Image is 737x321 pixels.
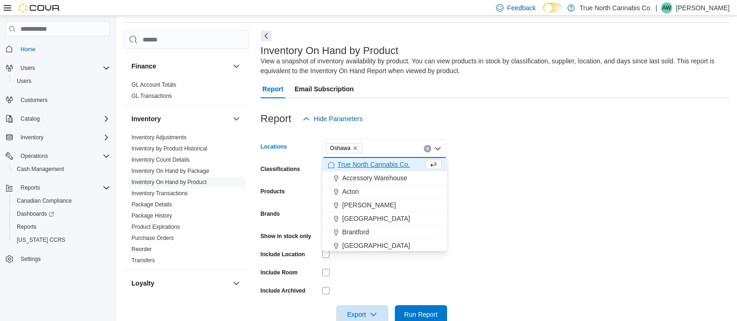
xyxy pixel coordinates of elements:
a: Cash Management [13,164,68,175]
button: Inventory [17,132,47,143]
label: Classifications [261,165,300,173]
label: Locations [261,143,287,150]
span: Operations [17,150,110,162]
span: Customers [21,96,48,104]
div: Alyx White [661,2,672,14]
div: Finance [124,79,249,105]
input: Dark Mode [543,3,563,13]
button: [GEOGRAPHIC_DATA] [322,239,447,253]
a: Product Expirations [131,224,180,230]
nav: Complex example [6,38,110,290]
span: GL Account Totals [131,81,176,89]
button: Inventory [131,114,229,123]
a: Package Details [131,201,172,208]
a: Dashboards [9,207,114,220]
h3: Inventory On Hand by Product [261,45,399,56]
button: True North Cannabis Co. [322,158,447,171]
span: Oshawa [330,143,351,153]
a: Reorder [131,246,152,253]
button: Finance [231,61,242,72]
span: Inventory Count Details [131,156,190,164]
span: Dashboards [17,210,54,218]
span: Accessory Warehouse [342,173,407,183]
span: Feedback [507,3,536,13]
a: Settings [17,253,44,265]
button: Clear input [424,145,431,152]
label: Products [261,188,285,195]
span: Operations [21,152,48,160]
span: Washington CCRS [13,234,110,246]
label: Show in stock only [261,232,311,240]
span: [PERSON_NAME] [342,200,396,210]
label: Include Location [261,251,305,258]
a: Transfers [131,257,155,264]
a: Dashboards [13,208,58,219]
h3: Finance [131,61,156,71]
span: Brantford [342,227,369,237]
button: Reports [9,220,114,233]
button: Inventory [231,113,242,124]
span: Oshawa [326,143,362,153]
button: Catalog [2,112,114,125]
span: Home [17,43,110,55]
span: Canadian Compliance [17,197,72,205]
button: Users [2,61,114,75]
span: Package History [131,212,172,219]
a: Home [17,44,39,55]
div: View a snapshot of inventory availability by product. You can view products in stock by classific... [261,56,725,76]
div: Inventory [124,132,249,270]
span: AW [662,2,671,14]
span: Users [17,62,110,74]
span: [GEOGRAPHIC_DATA] [342,214,410,223]
span: Settings [17,253,110,265]
span: Settings [21,255,41,263]
button: Inventory [2,131,114,144]
button: Loyalty [131,279,229,288]
span: Reports [21,184,40,191]
button: Loyalty [231,278,242,289]
span: Home [21,46,35,53]
button: Acton [322,185,447,198]
button: [US_STATE] CCRS [9,233,114,246]
a: Users [13,75,35,87]
span: Acton [342,187,359,196]
button: Reports [2,181,114,194]
label: Include Archived [261,287,305,294]
span: GL Transactions [131,92,172,100]
span: Catalog [17,113,110,124]
p: [PERSON_NAME] [676,2,730,14]
span: Inventory Adjustments [131,134,186,141]
button: [GEOGRAPHIC_DATA] [322,212,447,225]
h3: Report [261,113,291,124]
span: [GEOGRAPHIC_DATA] [342,241,410,250]
button: Hide Parameters [299,109,366,128]
span: Dashboards [13,208,110,219]
span: Report [262,80,283,98]
a: Inventory Transactions [131,190,188,197]
a: Inventory Count Details [131,157,190,163]
p: | [655,2,657,14]
img: Cova [19,3,61,13]
span: Users [21,64,35,72]
span: [US_STATE] CCRS [17,236,65,244]
a: GL Account Totals [131,82,176,88]
span: Purchase Orders [131,234,174,242]
span: Inventory [21,134,43,141]
span: Catalog [21,115,40,123]
a: Customers [17,95,51,106]
button: Operations [17,150,52,162]
button: Reports [17,182,44,193]
h3: Loyalty [131,279,154,288]
a: Inventory by Product Historical [131,145,207,152]
button: [PERSON_NAME] [322,198,447,212]
button: Remove Oshawa from selection in this group [352,145,358,151]
span: Users [13,75,110,87]
a: Inventory On Hand by Product [131,179,207,185]
span: Customers [17,94,110,106]
span: Reports [13,221,110,232]
span: Email Subscription [295,80,354,98]
span: Cash Management [13,164,110,175]
label: Include Room [261,269,297,276]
